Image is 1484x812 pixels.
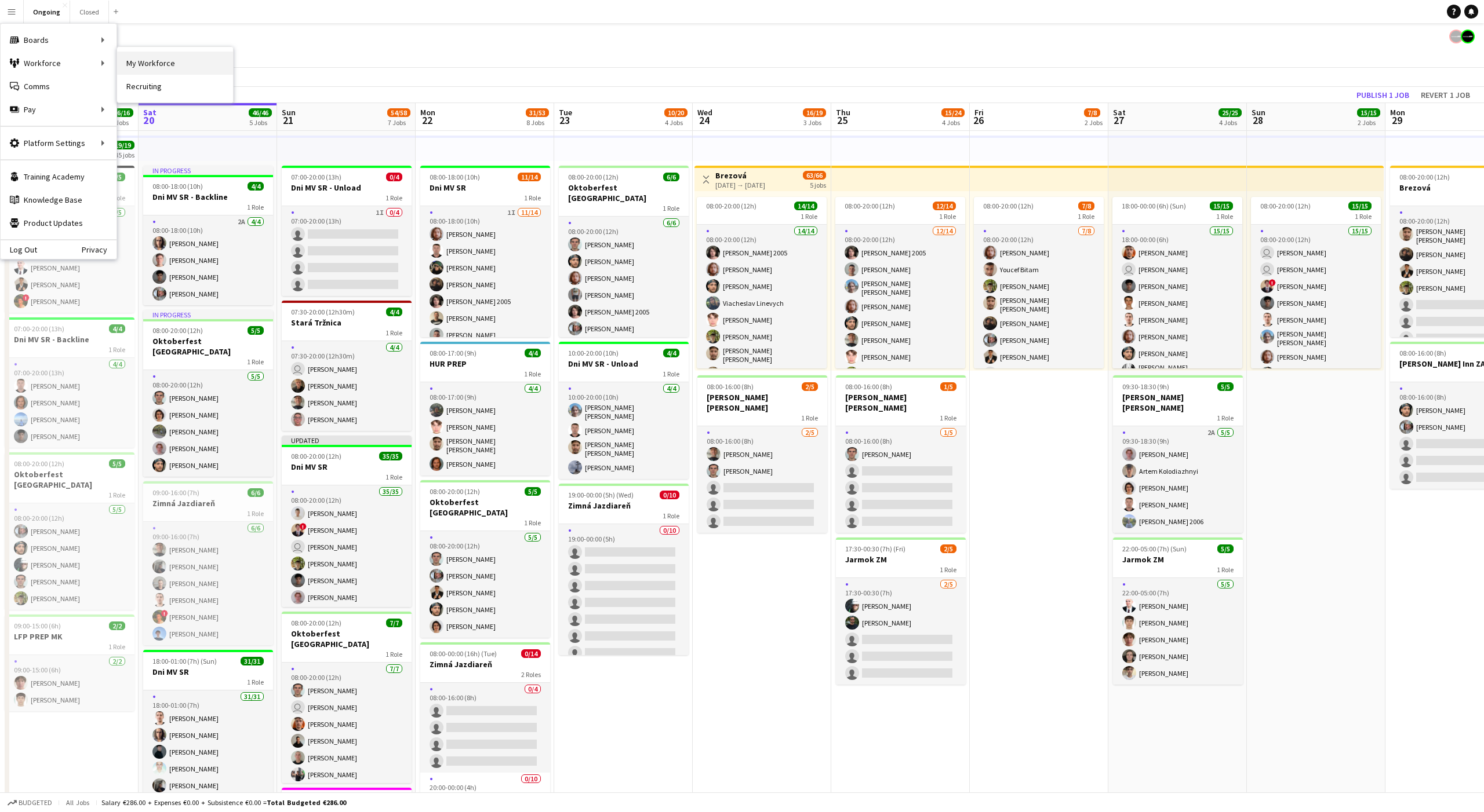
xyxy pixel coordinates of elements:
span: Wed [697,107,712,118]
h3: Oktoberfest [GEOGRAPHIC_DATA] [143,336,273,357]
span: 08:00-18:00 (10h) [430,173,480,181]
span: 08:00-17:00 (9h) [430,349,477,357]
span: 15/15 [1210,202,1233,210]
span: Thu [836,107,850,118]
h3: Stará Tržnica [282,317,412,328]
span: 07:00-20:00 (13h) [291,173,341,181]
h3: [PERSON_NAME] [PERSON_NAME] [697,392,827,413]
span: 09:00-16:00 (7h) [152,488,199,497]
div: 4 Jobs [1219,118,1241,127]
span: 1 Role [940,565,956,574]
app-card-role: 1I11/1408:00-18:00 (10h)[PERSON_NAME][PERSON_NAME][PERSON_NAME][PERSON_NAME][PERSON_NAME] 2005[PE... [420,206,550,464]
app-card-role: 2/517:30-00:30 (7h)[PERSON_NAME][PERSON_NAME] [836,578,966,685]
span: 10:00-20:00 (10h) [568,349,619,357]
span: 6/6 [663,173,679,181]
span: 1 Role [524,518,541,527]
span: 09:30-18:30 (9h) [1122,382,1169,391]
span: 1 Role [939,212,956,221]
h3: [PERSON_NAME] [PERSON_NAME] [1113,392,1243,413]
div: 19:00-00:00 (5h) (Wed)0/10Zimná Jazdiareň1 Role0/1019:00-00:00 (5h) [559,484,689,655]
a: Knowledge Base [1,188,117,211]
div: In progress [143,310,273,319]
span: Total Budgeted €286.00 [267,798,346,807]
app-job-card: 07:00-20:00 (13h)0/4Dni MV SR - Unload1 Role1I0/407:00-20:00 (13h) [282,166,412,296]
span: 22 [419,114,435,127]
h3: Oktoberfest [GEOGRAPHIC_DATA] [559,182,689,203]
button: Closed [70,1,109,23]
div: In progress08:00-18:00 (10h)4/4Dni MV SR - Backline1 Role2A4/408:00-18:00 (10h)[PERSON_NAME][PERS... [143,166,273,305]
span: 1 Role [524,193,541,202]
span: Fri [974,107,984,118]
app-job-card: 08:00-20:00 (12h)7/7Oktoberfest [GEOGRAPHIC_DATA]1 Role7/708:00-20:00 (12h)[PERSON_NAME] [PERSON_... [282,612,412,783]
div: 08:00-20:00 (12h)5/5Oktoberfest [GEOGRAPHIC_DATA]1 Role5/508:00-20:00 (12h)[PERSON_NAME][PERSON_N... [420,480,550,638]
div: Salary €286.00 + Expenses €0.00 + Subsistence €0.00 = [101,798,346,807]
app-card-role: 15/1508:00-20:00 (12h) [PERSON_NAME] [PERSON_NAME]![PERSON_NAME][PERSON_NAME][PERSON_NAME][PERSON... [1251,225,1381,503]
h3: HUR PREP [420,359,550,369]
app-card-role: 5/508:00-20:00 (12h)[PERSON_NAME][PERSON_NAME][PERSON_NAME][PERSON_NAME][PERSON_NAME] [5,503,134,610]
div: 2 Jobs [1085,118,1103,127]
span: 1 Role [801,212,817,221]
app-card-role: 1I0/407:00-20:00 (13h) [282,206,412,296]
span: 5/5 [248,326,264,335]
span: 31/31 [241,657,264,665]
span: 1 Role [247,509,264,518]
app-card-role: 2A4/408:00-18:00 (10h)[PERSON_NAME][PERSON_NAME][PERSON_NAME][PERSON_NAME] [143,215,273,305]
app-user-avatar: Crew Manager [1461,30,1475,43]
app-job-card: 08:00-20:00 (12h)14/141 Role14/1408:00-20:00 (12h)[PERSON_NAME] 2005[PERSON_NAME][PERSON_NAME]Via... [697,197,827,368]
span: 18:00-01:00 (7h) (Sun) [152,657,217,665]
div: Updated [282,436,412,445]
h3: Zimná Jazdiareň [420,659,550,670]
span: 08:00-20:00 (12h) [1399,173,1450,181]
div: 3 Jobs [803,118,825,127]
h3: Oktoberfest [GEOGRAPHIC_DATA] [282,628,412,649]
app-user-avatar: Crew Manager [1449,30,1463,43]
span: 08:00-20:00 (12h) [568,173,619,181]
span: 08:00-20:00 (12h) [983,202,1034,210]
span: 1 Role [385,328,402,337]
span: 4/4 [663,349,679,357]
span: 4/4 [248,182,264,191]
span: ! [161,610,168,617]
app-job-card: 08:00-16:00 (8h)2/5[PERSON_NAME] [PERSON_NAME]1 Role2/508:00-16:00 (8h)[PERSON_NAME][PERSON_NAME] [697,375,827,533]
h3: Dni MV SR - Backline [143,192,273,202]
span: 5/5 [525,487,541,496]
app-job-card: 08:00-20:00 (12h)6/6Oktoberfest [GEOGRAPHIC_DATA]1 Role6/608:00-20:00 (12h)[PERSON_NAME][PERSON_N... [559,166,689,337]
span: 15/15 [1357,108,1380,117]
h3: Dni MV SR - Unload [559,359,689,369]
span: 0/10 [660,491,679,499]
div: 5 jobs [810,180,826,189]
span: 20 [141,114,157,127]
span: 08:00-20:00 (12h) [845,202,895,210]
span: 08:00-20:00 (12h) [14,459,64,468]
span: 21 [280,114,296,127]
span: 08:00-20:00 (12h) [1260,202,1311,210]
app-job-card: 17:30-00:30 (7h) (Fri)2/5Jarmok ZM1 Role2/517:30-00:30 (7h)[PERSON_NAME][PERSON_NAME] [836,537,966,685]
h3: Brezová [715,170,765,181]
span: 08:00-20:00 (12h) [706,202,756,210]
div: 07:00-20:00 (13h)4/4Dni MV SR - Backline1 Role4/407:00-20:00 (13h)[PERSON_NAME][PERSON_NAME][PERS... [5,317,134,448]
span: 1 Role [801,414,818,422]
app-job-card: 08:00-16:00 (8h)1/5[PERSON_NAME] [PERSON_NAME]1 Role1/508:00-16:00 (8h)[PERSON_NAME] [836,375,966,533]
div: 22:00-05:00 (7h) (Sun)5/5Jarmok ZM1 Role5/522:00-05:00 (7h)[PERSON_NAME][PERSON_NAME][PERSON_NAME... [1113,537,1243,685]
span: 2/5 [802,382,818,391]
app-job-card: 10:00-20:00 (10h)4/4Dni MV SR - Unload1 Role4/410:00-20:00 (10h)[PERSON_NAME] [PERSON_NAME][PERSO... [559,342,689,479]
div: 08:00-20:00 (12h)7/81 Role7/808:00-20:00 (12h)[PERSON_NAME]Youcef Bitam[PERSON_NAME][PERSON_NAME]... [974,197,1104,368]
span: Budgeted [19,799,52,807]
h3: Oktoberfest [GEOGRAPHIC_DATA] [5,469,134,490]
span: 0/14 [521,649,541,658]
app-card-role: 7/808:00-20:00 (12h)[PERSON_NAME]Youcef Bitam[PERSON_NAME][PERSON_NAME] [PERSON_NAME][PERSON_NAME... [974,225,1104,499]
app-job-card: 09:00-15:00 (6h)2/2LFP PREP MK1 Role2/209:00-15:00 (6h)[PERSON_NAME][PERSON_NAME] [5,615,134,711]
span: 16/19 [803,108,826,117]
div: 4 Jobs [942,118,964,127]
h3: Dni MV SR - Unload [282,182,412,193]
app-job-card: In progress08:00-20:00 (12h)5/5Oktoberfest [GEOGRAPHIC_DATA]1 Role5/508:00-20:00 (12h)[PERSON_NAM... [143,310,273,477]
app-card-role: 2/209:00-15:00 (6h)[PERSON_NAME][PERSON_NAME] [5,655,134,711]
div: Boards [1,28,117,52]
